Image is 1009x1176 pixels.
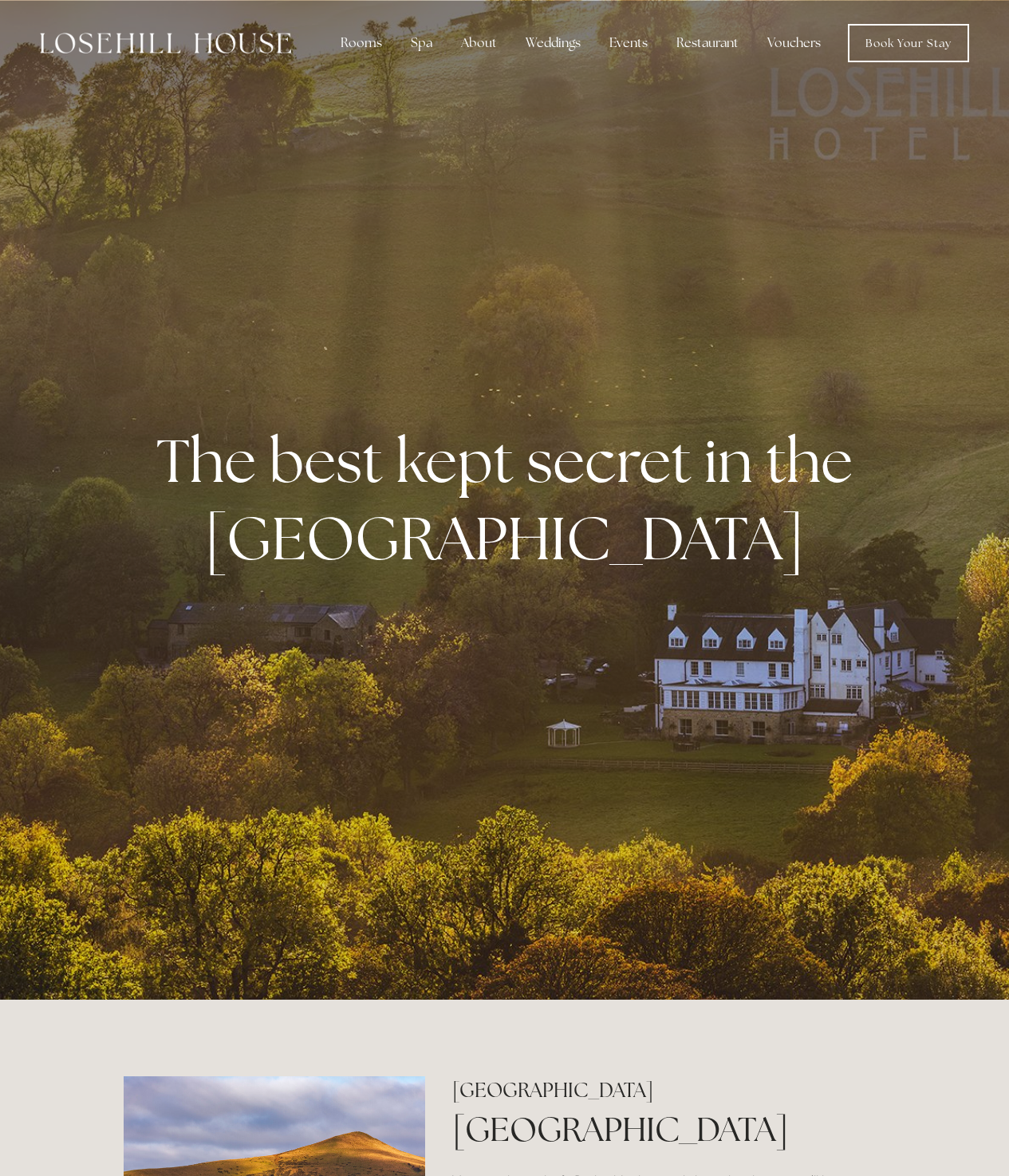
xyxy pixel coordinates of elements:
[452,1076,885,1104] h2: [GEOGRAPHIC_DATA]
[328,27,395,59] div: Rooms
[156,421,865,578] strong: The best kept secret in the [GEOGRAPHIC_DATA]
[664,27,751,59] div: Restaurant
[755,27,834,59] a: Vouchers
[848,24,969,62] a: Book Your Stay
[513,27,593,59] div: Weddings
[398,27,445,59] div: Spa
[448,27,510,59] div: About
[597,27,660,59] div: Events
[452,1106,885,1153] h1: [GEOGRAPHIC_DATA]
[40,33,291,53] img: Losehill House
